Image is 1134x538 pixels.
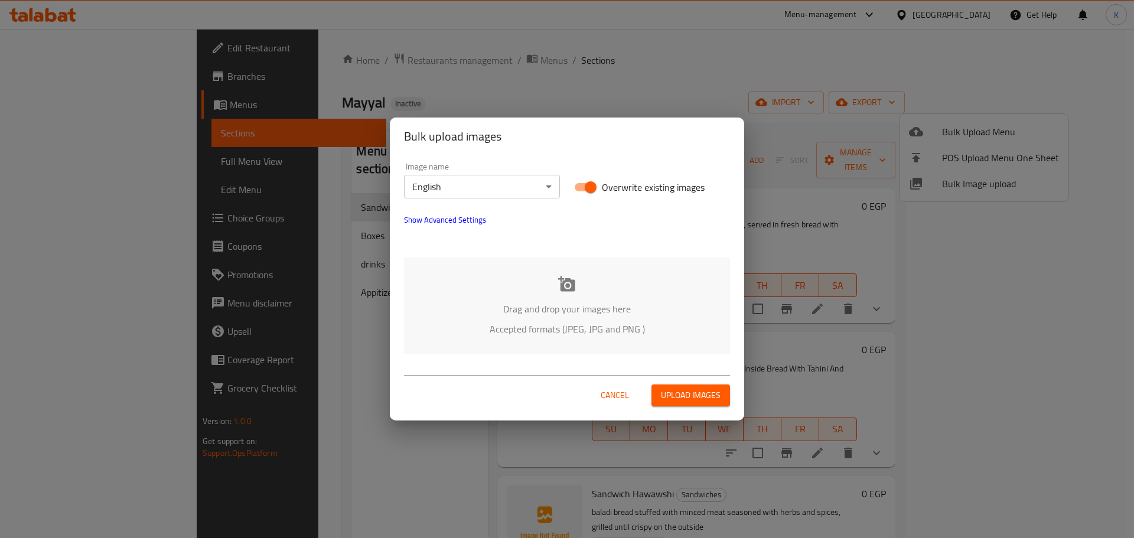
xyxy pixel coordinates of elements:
h2: Bulk upload images [404,127,730,146]
button: Upload images [651,384,730,406]
button: show more [397,206,493,234]
span: Upload images [661,388,721,403]
div: English [404,175,560,198]
span: Show Advanced Settings [404,213,486,227]
span: Overwrite existing images [602,180,705,194]
p: Accepted formats (JPEG, JPG and PNG ) [422,322,712,336]
p: Drag and drop your images here [422,302,712,316]
button: Cancel [596,384,634,406]
span: Cancel [601,388,629,403]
